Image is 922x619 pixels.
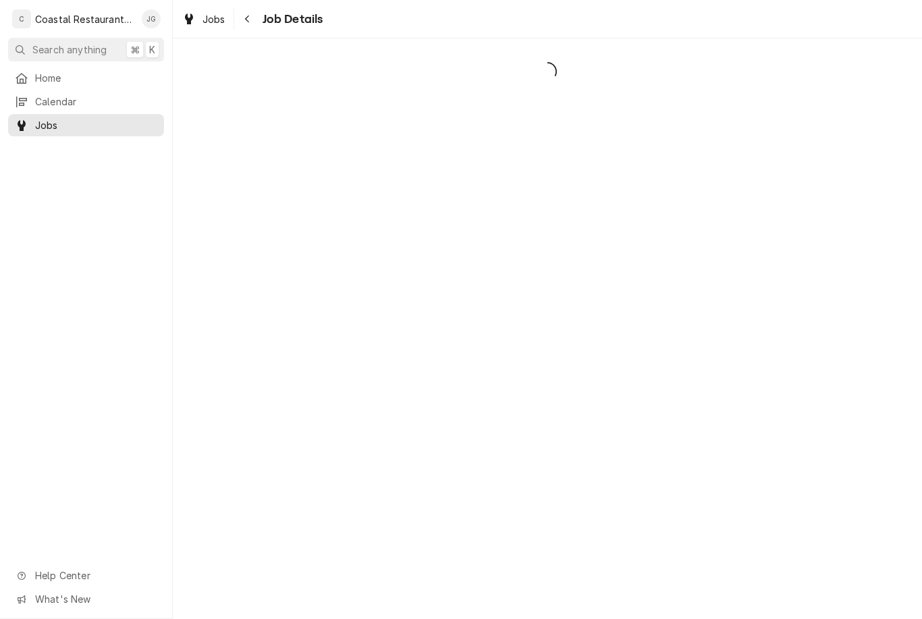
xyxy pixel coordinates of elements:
[259,10,323,28] span: Job Details
[149,43,155,57] span: K
[142,9,161,28] div: JG
[8,90,164,113] a: Calendar
[35,12,134,26] div: Coastal Restaurant Repair
[8,564,164,587] a: Go to Help Center
[35,95,157,109] span: Calendar
[8,67,164,89] a: Home
[35,71,157,85] span: Home
[237,8,259,30] button: Navigate back
[12,9,31,28] div: C
[8,114,164,136] a: Jobs
[177,8,231,30] a: Jobs
[8,588,164,610] a: Go to What's New
[35,592,156,606] span: What's New
[32,43,107,57] span: Search anything
[35,118,157,132] span: Jobs
[35,568,156,583] span: Help Center
[8,38,164,61] button: Search anything⌘K
[173,57,922,86] span: Loading...
[130,43,140,57] span: ⌘
[202,12,225,26] span: Jobs
[142,9,161,28] div: James Gatton's Avatar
